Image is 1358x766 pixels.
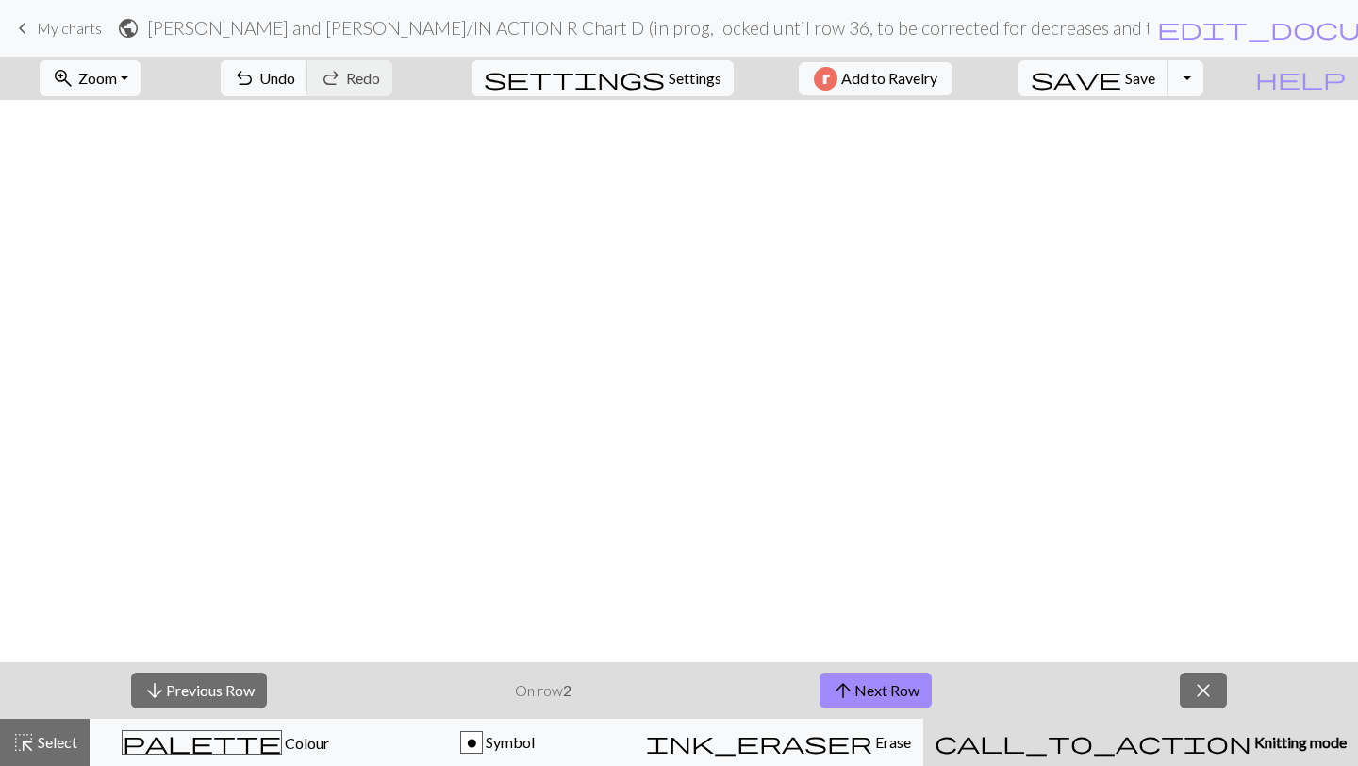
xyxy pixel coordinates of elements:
[484,65,665,92] span: settings
[483,733,535,751] span: Symbol
[515,679,571,702] p: On row
[90,719,362,766] button: Colour
[35,733,77,751] span: Select
[12,729,35,756] span: highlight_alt
[11,12,102,44] a: My charts
[37,19,102,37] span: My charts
[484,67,665,90] i: Settings
[1031,65,1121,92] span: save
[461,732,482,755] div: o
[52,65,75,92] span: zoom_in
[634,719,923,766] button: Erase
[11,15,34,42] span: keyboard_arrow_left
[472,60,734,96] button: SettingsSettings
[1018,60,1168,96] button: Save
[233,65,256,92] span: undo
[131,673,267,708] button: Previous Row
[646,729,872,756] span: ink_eraser
[799,62,952,95] button: Add to Ravelry
[1255,65,1346,92] span: help
[669,67,721,90] span: Settings
[820,673,932,708] button: Next Row
[362,719,635,766] button: o Symbol
[282,734,329,752] span: Colour
[935,729,1251,756] span: call_to_action
[1125,69,1155,87] span: Save
[147,17,1149,39] h2: [PERSON_NAME] and [PERSON_NAME] / IN ACTION R Chart D (in prog, locked until row 36, to be correc...
[872,733,911,751] span: Erase
[40,60,141,96] button: Zoom
[143,677,166,704] span: arrow_downward
[923,719,1358,766] button: Knitting mode
[814,67,837,91] img: Ravelry
[1192,677,1215,704] span: close
[117,15,140,42] span: public
[841,67,937,91] span: Add to Ravelry
[78,69,117,87] span: Zoom
[221,60,308,96] button: Undo
[832,677,854,704] span: arrow_upward
[563,681,571,699] strong: 2
[259,69,295,87] span: Undo
[1251,733,1347,751] span: Knitting mode
[123,729,281,756] span: palette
